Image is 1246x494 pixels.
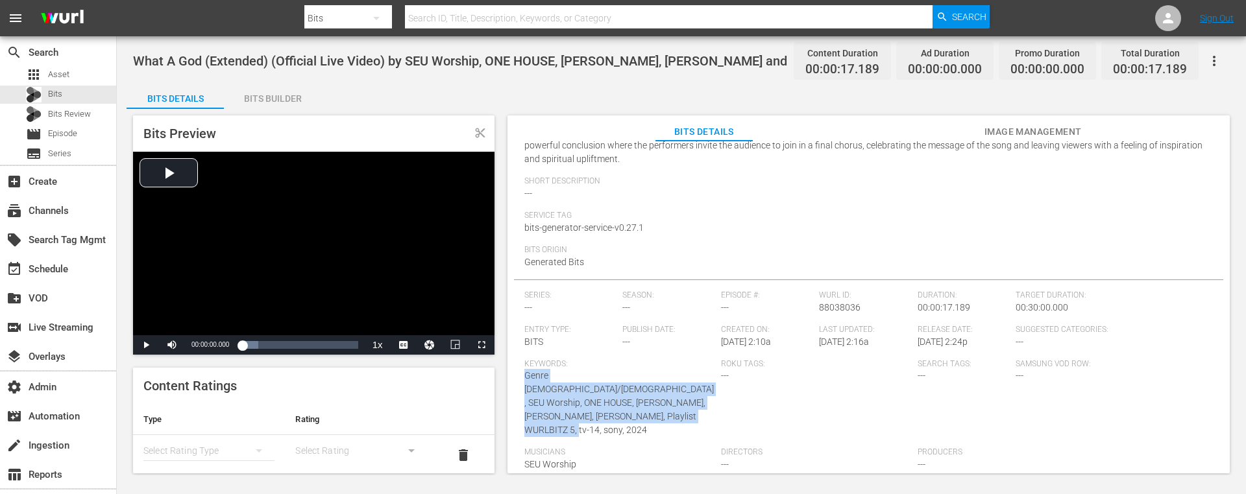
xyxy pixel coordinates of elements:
[6,320,22,335] span: Live Streaming
[1016,325,1206,335] span: Suggested Categories:
[469,335,495,355] button: Fullscreen
[524,222,644,233] span: bits-generator-service-v0.27.1
[191,341,229,348] span: 00:00:00.000
[1016,290,1206,301] span: Target Duration:
[474,127,486,139] span: Clipped
[48,108,91,121] span: Bits Review
[918,370,925,381] span: ---
[1113,44,1187,62] div: Total Duration
[918,359,1010,370] span: Search Tags:
[224,83,321,109] button: Bits Builder
[6,290,22,306] span: VOD
[805,44,879,62] div: Content Duration
[133,152,495,355] div: Video Player
[918,290,1010,301] span: Duration:
[6,45,22,60] span: Search
[1016,370,1023,381] span: ---
[524,99,1203,164] span: The clip begins with the performers introducing the song 'What A God', creating an atmosphere of ...
[133,335,159,355] button: Play
[524,459,576,469] span: SEU Worship
[721,459,729,469] span: ---
[952,5,986,29] span: Search
[918,325,1010,335] span: Release Date:
[6,203,22,218] span: Channels
[721,359,911,370] span: Roku Tags:
[819,302,861,312] span: 88038036
[918,336,968,347] span: [DATE] 2:24p
[6,349,22,364] span: Overlays
[48,147,71,160] span: Series
[524,302,532,312] span: ---
[1113,62,1187,77] span: 00:00:17.189
[159,335,185,355] button: Mute
[524,336,543,347] span: BITS
[1010,62,1084,77] span: 00:00:00.000
[805,62,879,77] span: 00:00:17.189
[48,68,69,81] span: Asset
[26,87,42,102] div: Bits
[31,3,93,34] img: ans4CAIJ8jUAAAAAAAAAAAAAAAAAAAAAAAAgQb4GAAAAAAAAAAAAAAAAAAAAAAAAJMjXAAAAAAAAAAAAAAAAAAAAAAAAgAT5G...
[26,146,42,161] span: Series
[48,127,77,140] span: Episode
[6,232,22,248] span: Search Tag Mgmt
[6,379,22,395] span: Admin
[6,261,22,277] span: Schedule
[6,438,22,453] span: Ingestion
[721,290,813,301] span: Episode #:
[133,404,285,435] th: Type
[524,370,714,435] span: Genre [DEMOGRAPHIC_DATA]/[DEMOGRAPHIC_DATA], SEU Worship, ONE HOUSE, [PERSON_NAME], [PERSON_NAME]...
[6,174,22,189] span: Create
[908,44,982,62] div: Ad Duration
[819,336,869,347] span: [DATE] 2:16a
[524,245,1206,255] span: Bits Origin
[443,335,469,355] button: Picture-in-Picture
[819,325,911,335] span: Last Updated:
[26,106,42,122] div: Bits Review
[1016,359,1108,370] span: Samsung VOD Row:
[127,83,224,109] button: Bits Details
[524,290,617,301] span: Series:
[448,440,479,471] button: delete
[26,67,42,82] span: Asset
[721,302,729,312] span: ---
[524,359,715,370] span: Keywords:
[1016,336,1023,347] span: ---
[655,124,753,140] span: Bits Details
[127,83,224,114] div: Bits Details
[8,10,23,26] span: menu
[133,404,495,475] table: simple table
[6,467,22,482] span: Reports
[918,447,1108,458] span: Producers
[819,290,911,301] span: Wurl ID:
[417,335,443,355] button: Jump To Time
[524,188,532,198] span: ---
[242,341,358,349] div: Progress Bar
[391,335,417,355] button: Captions
[918,302,970,312] span: 00:00:17.189
[721,325,813,335] span: Created On:
[721,336,771,347] span: [DATE] 2:10a
[908,62,982,77] span: 00:00:00.000
[224,83,321,114] div: Bits Builder
[143,126,216,141] span: Bits Preview
[456,447,471,463] span: delete
[622,302,630,312] span: ---
[918,459,925,469] span: ---
[721,447,911,458] span: Directors
[721,370,729,381] span: ---
[622,325,715,335] span: Publish Date:
[133,53,888,69] span: What A God (Extended) (Official Live Video) by SEU Worship, ONE HOUSE, [PERSON_NAME], [PERSON_NAM...
[1200,13,1234,23] a: Sign Out
[365,335,391,355] button: Playback Rate
[6,408,22,424] span: Automation
[285,404,437,435] th: Rating
[524,211,1206,221] span: Service Tag
[524,176,1206,187] span: Short Description
[1016,302,1068,312] span: 00:30:00.000
[524,257,584,267] span: Generated Bits
[933,5,990,29] button: Search
[622,290,715,301] span: Season:
[143,378,237,394] span: Content Ratings
[26,126,42,142] span: Episode
[984,124,1082,140] span: Image Management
